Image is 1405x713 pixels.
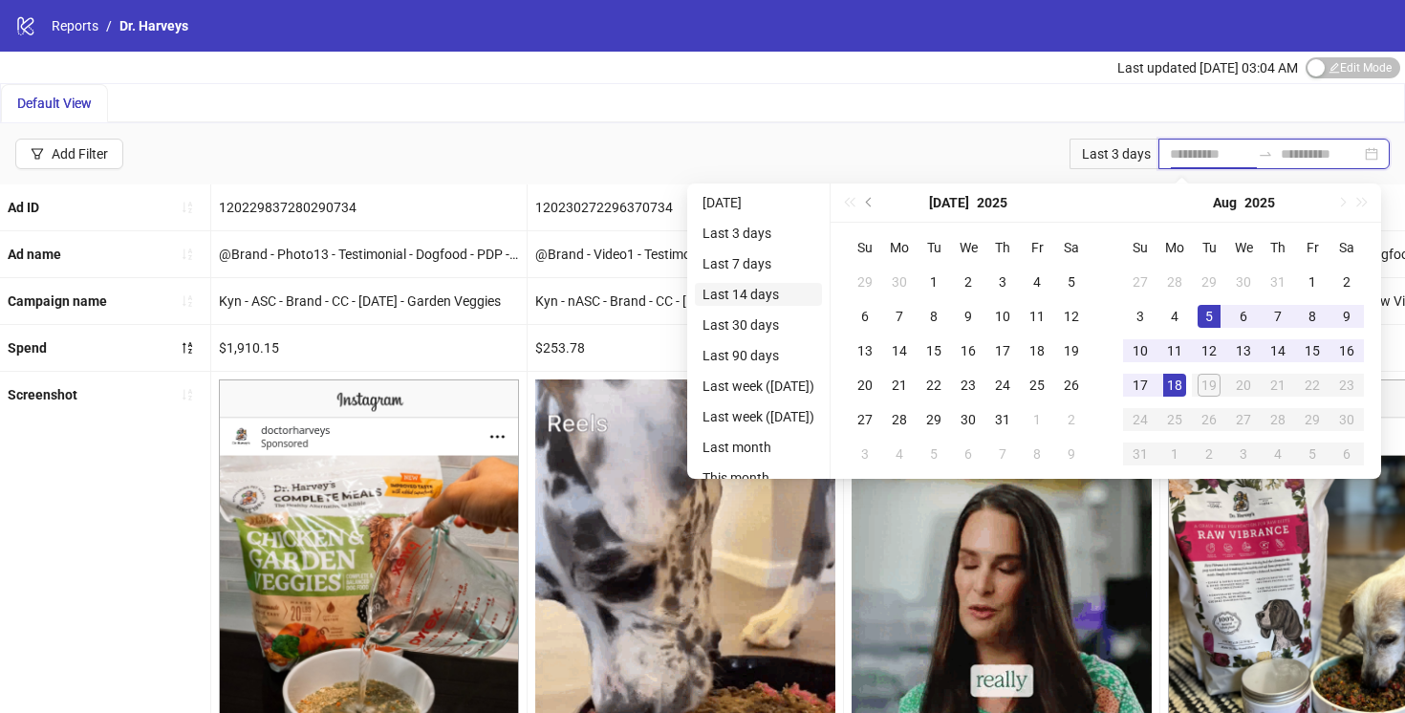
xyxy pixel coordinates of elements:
[1020,230,1054,265] th: Fr
[1020,265,1054,299] td: 2025-07-04
[1261,230,1295,265] th: Th
[957,339,980,362] div: 16
[1123,230,1157,265] th: Su
[1329,299,1364,334] td: 2025-08-09
[888,339,911,362] div: 14
[951,299,985,334] td: 2025-07-09
[1226,265,1261,299] td: 2025-07-30
[695,222,822,245] li: Last 3 days
[1266,305,1289,328] div: 7
[1329,230,1364,265] th: Sa
[854,339,876,362] div: 13
[1020,299,1054,334] td: 2025-07-11
[1329,402,1364,437] td: 2025-08-30
[1157,299,1192,334] td: 2025-08-04
[917,230,951,265] th: Tu
[1020,368,1054,402] td: 2025-07-25
[1157,368,1192,402] td: 2025-08-18
[848,368,882,402] td: 2025-07-20
[1026,339,1048,362] div: 18
[1163,374,1186,397] div: 18
[922,339,945,362] div: 15
[1301,270,1324,293] div: 1
[951,265,985,299] td: 2025-07-02
[31,147,44,161] span: filter
[854,305,876,328] div: 6
[17,96,92,111] span: Default View
[929,184,969,222] button: Choose a month
[1123,402,1157,437] td: 2025-08-24
[1129,374,1152,397] div: 17
[922,408,945,431] div: 29
[1232,270,1255,293] div: 30
[1301,339,1324,362] div: 15
[528,278,843,324] div: Kyn - nASC - Brand - CC - [DATE] - Welcome Offer 15%
[1054,437,1089,471] td: 2025-08-09
[695,191,822,214] li: [DATE]
[1198,305,1221,328] div: 5
[1157,265,1192,299] td: 2025-07-28
[888,305,911,328] div: 7
[854,374,876,397] div: 20
[882,299,917,334] td: 2025-07-07
[888,374,911,397] div: 21
[1232,339,1255,362] div: 13
[1261,265,1295,299] td: 2025-07-31
[1329,265,1364,299] td: 2025-08-02
[528,231,843,277] div: @Brand - Video1 - Testimonial - WelcomeOffer - PDP - DrH845857 - [DATE]
[991,339,1014,362] div: 17
[52,146,108,162] div: Add Filter
[1261,437,1295,471] td: 2025-09-04
[695,375,822,398] li: Last week ([DATE])
[1232,305,1255,328] div: 6
[1192,334,1226,368] td: 2025-08-12
[1123,334,1157,368] td: 2025-08-10
[1157,230,1192,265] th: Mo
[1226,334,1261,368] td: 2025-08-13
[957,443,980,465] div: 6
[1123,299,1157,334] td: 2025-08-03
[1295,368,1329,402] td: 2025-08-22
[695,313,822,336] li: Last 30 days
[1226,299,1261,334] td: 2025-08-06
[1129,339,1152,362] div: 10
[854,408,876,431] div: 27
[1261,368,1295,402] td: 2025-08-21
[1060,374,1083,397] div: 26
[1266,339,1289,362] div: 14
[951,368,985,402] td: 2025-07-23
[882,334,917,368] td: 2025-07-14
[1226,230,1261,265] th: We
[951,402,985,437] td: 2025-07-30
[1329,334,1364,368] td: 2025-08-16
[1123,265,1157,299] td: 2025-07-27
[1157,334,1192,368] td: 2025-08-11
[1163,408,1186,431] div: 25
[1060,270,1083,293] div: 5
[917,437,951,471] td: 2025-08-05
[1020,402,1054,437] td: 2025-08-01
[977,184,1007,222] button: Choose a year
[1244,184,1275,222] button: Choose a year
[1054,230,1089,265] th: Sa
[695,344,822,367] li: Last 90 days
[917,265,951,299] td: 2025-07-01
[695,466,822,489] li: This month
[951,437,985,471] td: 2025-08-06
[1026,270,1048,293] div: 4
[985,402,1020,437] td: 2025-07-31
[181,388,194,401] span: sort-ascending
[1329,368,1364,402] td: 2025-08-23
[1261,402,1295,437] td: 2025-08-28
[888,443,911,465] div: 4
[1301,443,1324,465] div: 5
[1266,374,1289,397] div: 21
[985,368,1020,402] td: 2025-07-24
[1163,305,1186,328] div: 4
[854,270,876,293] div: 29
[1070,139,1158,169] div: Last 3 days
[1129,270,1152,293] div: 27
[917,368,951,402] td: 2025-07-22
[1026,443,1048,465] div: 8
[1129,408,1152,431] div: 24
